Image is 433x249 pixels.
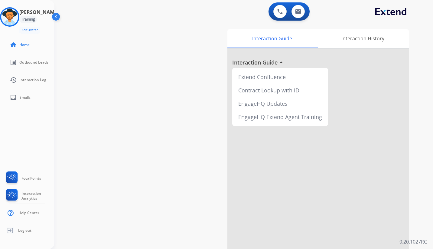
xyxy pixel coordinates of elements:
span: Interaction Analytics [21,191,54,201]
span: Interaction Log [19,78,46,82]
a: FocalPoints [5,171,41,185]
img: avatar [1,8,18,25]
div: Interaction Guide [227,29,317,48]
div: Contract Lookup with ID [235,84,326,97]
span: Home [19,42,30,47]
a: Interaction Analytics [5,189,54,203]
span: Help Center [18,211,39,215]
p: 0.20.1027RC [399,238,427,245]
span: Outbound Leads [19,60,48,65]
mat-icon: history [10,76,17,84]
mat-icon: inbox [10,94,17,101]
div: Extend Confluence [235,70,326,84]
h3: [PERSON_NAME] [19,8,59,16]
div: EngageHQ Updates [235,97,326,110]
span: FocalPoints [21,176,41,181]
span: Emails [19,95,31,100]
mat-icon: list_alt [10,59,17,66]
div: EngageHQ Extend Agent Training [235,110,326,124]
span: Log out [18,228,31,233]
button: Edit Avatar [19,27,40,34]
div: Training [19,16,37,23]
mat-icon: home [10,41,17,48]
div: Interaction History [317,29,409,48]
